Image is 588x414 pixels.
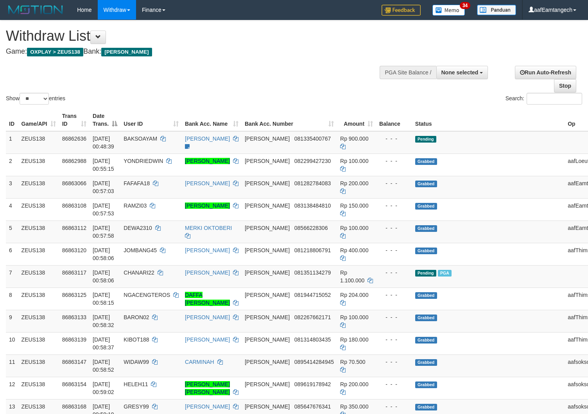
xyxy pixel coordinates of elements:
a: Stop [554,79,576,92]
span: Copy 081351134279 to clipboard [294,269,331,276]
span: Grabbed [415,292,437,299]
span: Rp 100.000 [340,225,368,231]
span: Copy 081944715052 to clipboard [294,292,331,298]
span: [DATE] 00:58:06 [93,269,114,284]
div: - - - [379,269,409,277]
a: [PERSON_NAME] [185,247,230,253]
div: - - - [379,224,409,232]
span: [PERSON_NAME] [245,136,290,142]
td: ZEUS138 [18,377,59,399]
td: 4 [6,198,18,221]
span: BARON02 [124,314,149,320]
span: [PERSON_NAME] [245,292,290,298]
span: 86863168 [62,403,86,410]
th: ID [6,109,18,131]
span: Rp 70.500 [340,359,366,365]
a: [PERSON_NAME] [PERSON_NAME] [185,381,230,395]
span: 86863133 [62,314,86,320]
div: - - - [379,179,409,187]
span: Grabbed [415,158,437,165]
td: ZEUS138 [18,154,59,176]
span: 86863066 [62,180,86,186]
span: JOMBANG45 [124,247,157,253]
span: HELEH11 [124,381,148,387]
input: Search: [527,93,582,105]
span: 86863112 [62,225,86,231]
img: Feedback.jpg [382,5,421,16]
span: [PERSON_NAME] [245,359,290,365]
td: ZEUS138 [18,332,59,354]
span: [PERSON_NAME] [245,381,290,387]
a: [PERSON_NAME] [185,336,230,343]
th: Bank Acc. Number: activate to sort column ascending [242,109,337,131]
td: 11 [6,354,18,377]
a: Run Auto-Refresh [515,66,576,79]
span: 86862988 [62,158,86,164]
span: Pending [415,136,436,143]
th: Status [412,109,565,131]
span: [PERSON_NAME] [245,403,290,410]
span: Rp 100.000 [340,158,368,164]
span: Rp 204.000 [340,292,368,298]
span: 86862636 [62,136,86,142]
span: Copy 085647676341 to clipboard [294,403,331,410]
th: Bank Acc. Name: activate to sort column ascending [182,109,242,131]
td: ZEUS138 [18,310,59,332]
span: 86863147 [62,359,86,365]
a: [PERSON_NAME] [185,269,230,276]
span: [PERSON_NAME] [245,225,290,231]
span: [DATE] 00:57:58 [93,225,114,239]
th: Game/API: activate to sort column ascending [18,109,59,131]
td: ZEUS138 [18,131,59,154]
span: [DATE] 00:57:53 [93,202,114,217]
div: PGA Site Balance / [380,66,436,79]
td: 6 [6,243,18,265]
td: 2 [6,154,18,176]
span: [PERSON_NAME] [245,158,290,164]
span: Rp 350.000 [340,403,368,410]
div: - - - [379,157,409,165]
td: ZEUS138 [18,354,59,377]
td: 3 [6,176,18,198]
th: Trans ID: activate to sort column ascending [59,109,90,131]
span: 86863117 [62,269,86,276]
div: - - - [379,380,409,388]
label: Search: [506,93,582,105]
span: Copy 082299427230 to clipboard [294,158,331,164]
span: RAMZI03 [124,202,147,209]
span: Copy 081218806791 to clipboard [294,247,331,253]
span: [PERSON_NAME] [245,247,290,253]
span: Pending [415,270,436,277]
span: 86863120 [62,247,86,253]
a: [PERSON_NAME] [185,314,230,320]
td: ZEUS138 [18,198,59,221]
td: ZEUS138 [18,265,59,287]
span: Grabbed [415,315,437,321]
span: [PERSON_NAME] [245,202,290,209]
div: - - - [379,291,409,299]
span: Grabbed [415,225,437,232]
span: [DATE] 00:57:03 [93,180,114,194]
div: - - - [379,313,409,321]
span: Copy 0895414284945 to clipboard [294,359,334,365]
span: FAFAFA18 [124,180,150,186]
th: Balance [376,109,412,131]
th: Date Trans.: activate to sort column descending [90,109,120,131]
a: [PERSON_NAME] [185,202,230,209]
td: 10 [6,332,18,354]
img: panduan.png [477,5,516,15]
span: Rp 180.000 [340,336,368,343]
span: YONDRIEDWIN [124,158,163,164]
span: [PERSON_NAME] [245,269,290,276]
h4: Game: Bank: [6,48,384,56]
span: 86863108 [62,202,86,209]
span: Grabbed [415,203,437,210]
span: [DATE] 00:58:32 [93,314,114,328]
span: OXPLAY > ZEUS138 [27,48,83,56]
span: Rp 100.000 [340,314,368,320]
span: [DATE] 00:58:15 [93,292,114,306]
span: Copy 081314803435 to clipboard [294,336,331,343]
span: Copy 082267662171 to clipboard [294,314,331,320]
a: [PERSON_NAME] [185,136,230,142]
div: - - - [379,202,409,210]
